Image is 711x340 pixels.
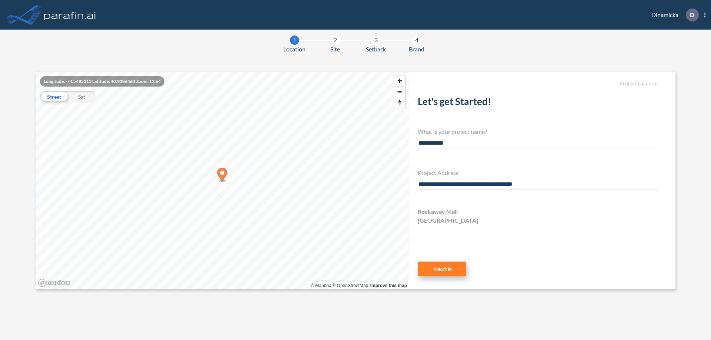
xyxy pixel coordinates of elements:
span: Setback [366,45,386,54]
a: OpenStreetMap [332,283,368,288]
span: Site [330,45,340,54]
h5: Project Location [418,81,658,87]
div: Map marker [217,168,227,183]
span: Rockaway Mall [418,207,458,216]
a: Mapbox homepage [38,279,70,287]
div: Street [40,91,68,102]
h2: Let's get Started! [418,96,658,110]
div: Dinamicka [640,9,705,21]
div: Sat [68,91,96,102]
span: Location [283,45,306,54]
img: logo [43,7,97,22]
button: Reset bearing to north [394,97,405,108]
span: Brand [409,45,424,54]
span: [GEOGRAPHIC_DATA] [418,216,478,225]
div: 2 [331,36,340,45]
div: 3 [371,36,381,45]
div: 1 [290,36,299,45]
button: Zoom in [394,75,405,86]
h4: What is your project name? [418,128,658,135]
h4: Project Address [418,169,658,176]
div: Longitude: -74.5485313 Latitude: 40.9086464 Zoom: 12.64 [40,76,164,87]
a: Mapbox [311,283,331,288]
button: Next [418,262,466,276]
button: Zoom out [394,86,405,97]
div: 4 [412,36,421,45]
canvas: Map [36,72,409,289]
span: Zoom out [394,87,405,97]
a: Improve this map [370,283,407,288]
p: D [690,11,694,18]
